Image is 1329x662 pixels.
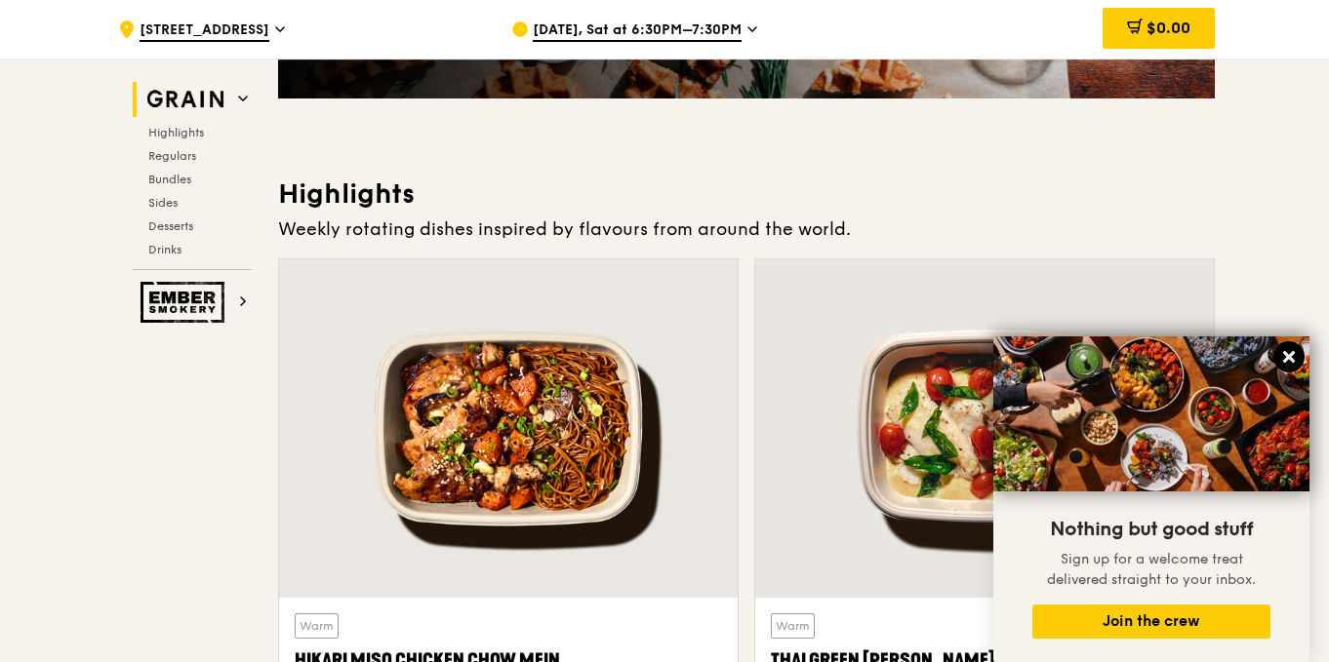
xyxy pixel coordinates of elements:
[1047,551,1256,588] span: Sign up for a welcome treat delivered straight to your inbox.
[148,243,181,256] span: Drinks
[771,613,815,639] div: Warm
[141,282,230,323] img: Ember Smokery web logo
[1147,19,1190,37] span: $0.00
[993,336,1309,491] img: DSC07876-Edit02-Large.jpeg
[148,196,178,210] span: Sides
[1032,604,1270,639] button: Join the crew
[1273,341,1305,372] button: Close
[533,20,742,42] span: [DATE], Sat at 6:30PM–7:30PM
[278,176,1215,212] h3: Highlights
[141,82,230,117] img: Grain web logo
[148,149,196,163] span: Regulars
[148,173,191,186] span: Bundles
[148,219,193,233] span: Desserts
[148,126,204,139] span: Highlights
[278,215,1215,243] div: Weekly rotating dishes inspired by flavours from around the world.
[140,20,269,42] span: [STREET_ADDRESS]
[1050,518,1253,541] span: Nothing but good stuff
[295,613,339,639] div: Warm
